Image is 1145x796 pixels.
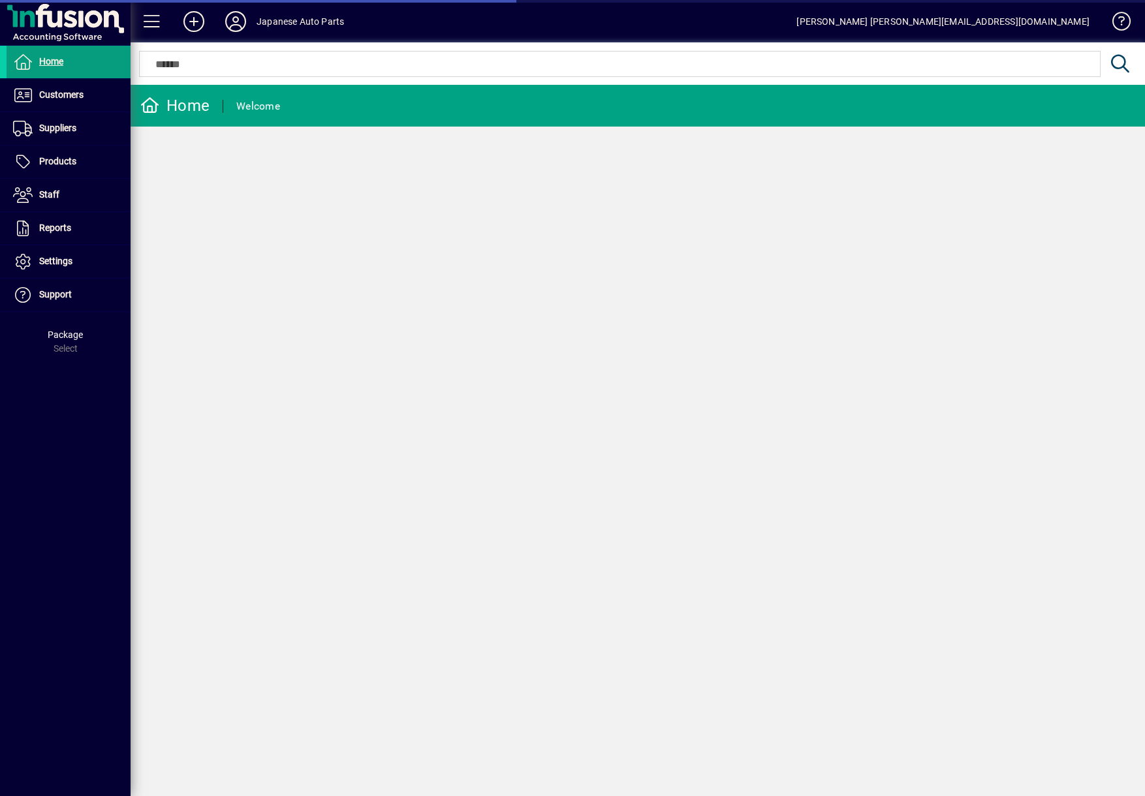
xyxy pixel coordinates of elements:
[39,56,63,67] span: Home
[39,222,71,233] span: Reports
[48,329,83,340] span: Package
[39,256,72,266] span: Settings
[173,10,215,33] button: Add
[39,156,76,166] span: Products
[7,145,131,178] a: Products
[7,79,131,112] a: Customers
[236,96,280,117] div: Welcome
[39,289,72,299] span: Support
[39,123,76,133] span: Suppliers
[7,245,131,278] a: Settings
[7,112,131,145] a: Suppliers
[140,95,210,116] div: Home
[39,189,59,200] span: Staff
[7,179,131,211] a: Staff
[215,10,257,33] button: Profile
[1103,3,1129,45] a: Knowledge Base
[257,11,344,32] div: Japanese Auto Parts
[796,11,1090,32] div: [PERSON_NAME] [PERSON_NAME][EMAIL_ADDRESS][DOMAIN_NAME]
[7,279,131,311] a: Support
[7,212,131,245] a: Reports
[39,89,84,100] span: Customers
